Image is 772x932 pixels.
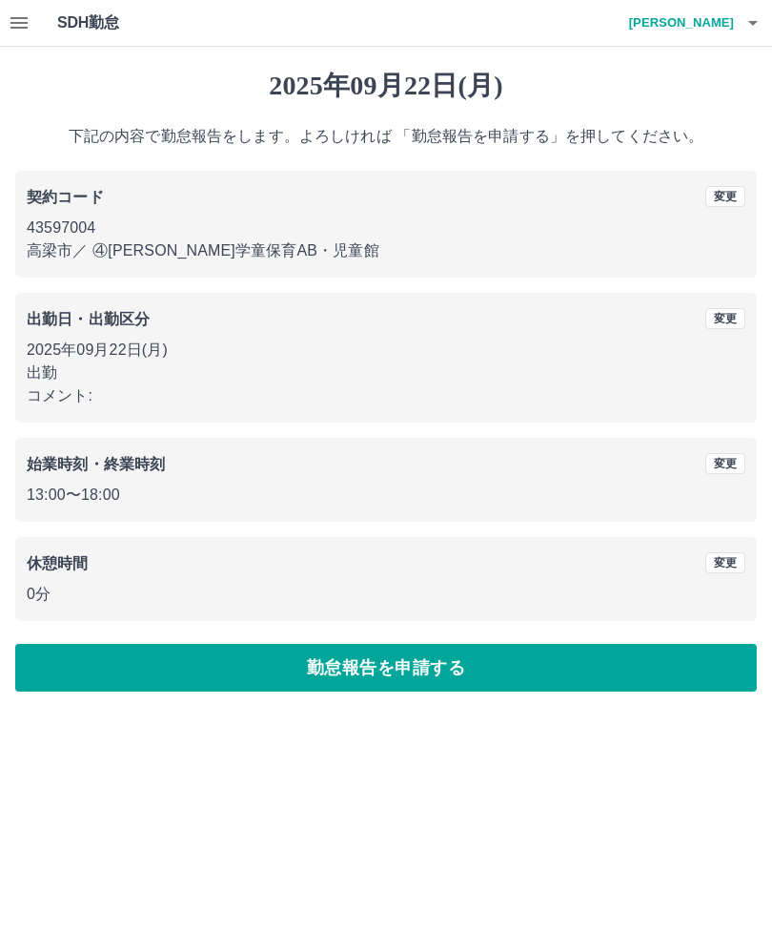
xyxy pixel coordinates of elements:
p: 高梁市 ／ ④[PERSON_NAME]学童保育AB・児童館 [27,239,745,262]
button: 変更 [705,552,745,573]
p: コメント: [27,384,745,407]
p: 出勤 [27,362,745,384]
button: 変更 [705,308,745,329]
h1: 2025年09月22日(月) [15,70,757,102]
b: 契約コード [27,189,104,205]
button: 勤怠報告を申請する [15,644,757,692]
p: 43597004 [27,217,745,239]
b: 休憩時間 [27,555,89,571]
p: 2025年09月22日(月) [27,339,745,362]
p: 13:00 〜 18:00 [27,484,745,507]
p: 下記の内容で勤怠報告をします。よろしければ 「勤怠報告を申請する」を押してください。 [15,125,757,148]
b: 始業時刻・終業時刻 [27,456,165,472]
button: 変更 [705,186,745,207]
b: 出勤日・出勤区分 [27,311,150,327]
button: 変更 [705,453,745,474]
p: 0分 [27,583,745,606]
